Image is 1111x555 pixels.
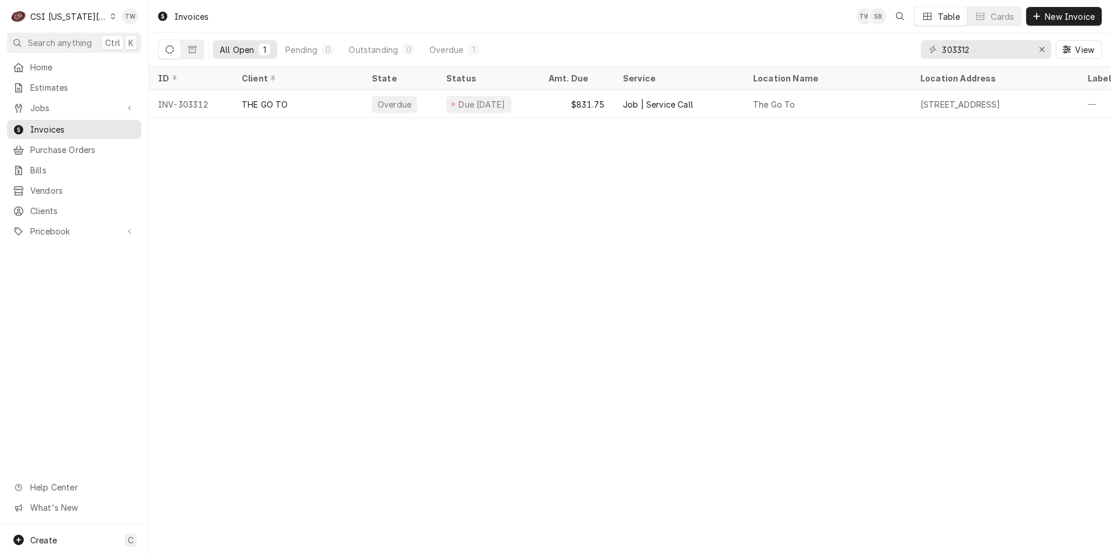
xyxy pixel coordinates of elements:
div: Table [938,10,961,23]
span: C [128,534,134,546]
div: [STREET_ADDRESS] [920,98,1001,111]
a: Go to Help Center [7,478,141,497]
div: TW [122,8,138,24]
div: SB [870,8,886,24]
div: TW [856,8,873,24]
span: Home [30,61,135,73]
div: CSI Kansas City's Avatar [10,8,27,24]
div: Client [242,72,351,84]
button: Search anythingCtrlK [7,33,141,53]
a: Go to Jobs [7,98,141,118]
input: Keyword search [942,40,1029,59]
span: New Invoice [1042,10,1097,23]
div: The Go To [753,98,795,111]
button: Open search [891,7,909,26]
span: Invoices [30,123,135,136]
div: Amt. Due [549,72,602,84]
a: Purchase Orders [7,140,141,159]
div: Due [DATE] [457,98,507,111]
span: Bills [30,164,135,176]
a: Estimates [7,78,141,97]
div: $831.75 [539,90,614,118]
span: K [128,37,134,49]
div: All Open [220,44,254,56]
span: Search anything [28,37,92,49]
div: Overdue [429,44,463,56]
div: Tori Warrick's Avatar [122,8,138,24]
div: Shayla Bell's Avatar [870,8,886,24]
a: Home [7,58,141,77]
span: Purchase Orders [30,144,135,156]
span: Jobs [30,102,118,114]
div: Service [623,72,732,84]
div: Status [446,72,528,84]
div: Location Address [920,72,1067,84]
a: Clients [7,201,141,220]
div: 1 [261,44,268,56]
div: 0 [324,44,331,56]
a: Vendors [7,181,141,200]
button: New Invoice [1026,7,1102,26]
div: Job | Service Call [623,98,693,111]
span: Vendors [30,184,135,197]
div: INV-303312 [149,90,232,118]
div: Tori Warrick's Avatar [856,8,873,24]
button: View [1056,40,1102,59]
div: Pending [285,44,317,56]
span: Help Center [30,481,134,493]
div: C [10,8,27,24]
span: View [1073,44,1096,56]
div: ID [158,72,221,84]
a: Go to What's New [7,498,141,517]
div: Overdue [377,98,413,111]
span: Clients [30,205,135,217]
div: 0 [405,44,412,56]
div: State [372,72,428,84]
div: 1 [470,44,477,56]
span: What's New [30,501,134,514]
span: Create [30,535,57,545]
div: THE GO TO [242,98,288,111]
a: Invoices [7,120,141,139]
div: Cards [991,10,1014,23]
span: Ctrl [105,37,120,49]
div: Outstanding [349,44,398,56]
div: Location Name [753,72,899,84]
button: Erase input [1033,40,1051,59]
a: Go to Pricebook [7,222,141,241]
div: CSI [US_STATE][GEOGRAPHIC_DATA] [30,10,107,23]
a: Bills [7,161,141,180]
span: Estimates [30,81,135,94]
span: Pricebook [30,225,118,237]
